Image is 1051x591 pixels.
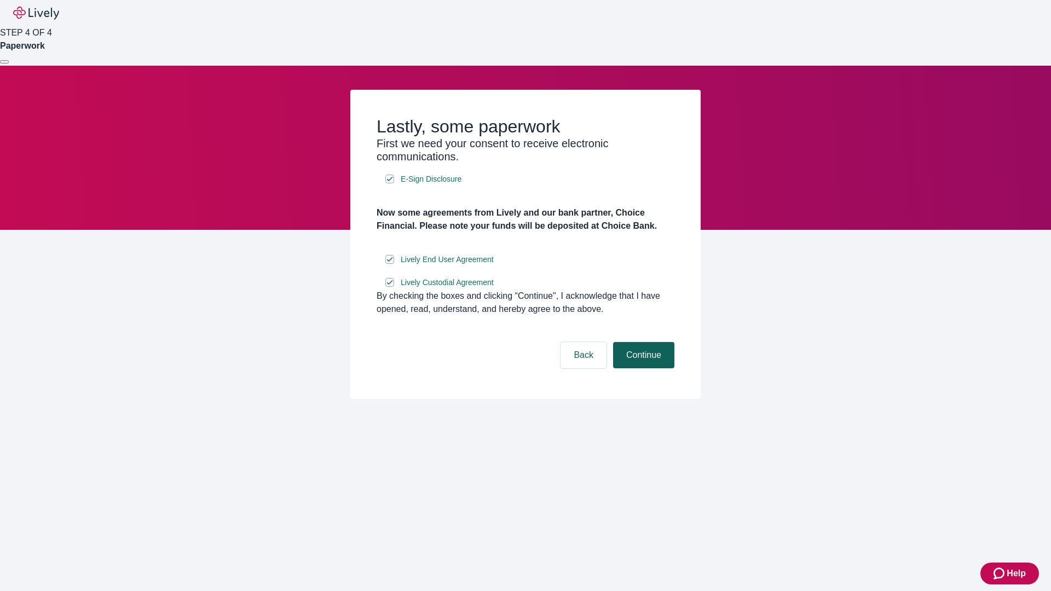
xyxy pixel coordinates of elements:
h2: Lastly, some paperwork [377,116,674,137]
button: Zendesk support iconHelp [980,563,1039,584]
span: Lively Custodial Agreement [401,277,494,288]
button: Continue [613,342,674,368]
a: e-sign disclosure document [399,276,496,289]
span: Lively End User Agreement [401,254,494,265]
h3: First we need your consent to receive electronic communications. [377,137,674,163]
button: Back [561,342,607,368]
svg: Zendesk support icon [994,567,1007,580]
a: e-sign disclosure document [399,253,496,266]
div: By checking the boxes and clicking “Continue", I acknowledge that I have opened, read, understand... [377,289,674,316]
span: Help [1007,567,1026,580]
img: Lively [13,7,59,20]
a: e-sign disclosure document [399,172,464,186]
span: E-Sign Disclosure [401,173,461,185]
h4: Now some agreements from Lively and our bank partner, Choice Financial. Please note your funds wi... [377,206,674,233]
